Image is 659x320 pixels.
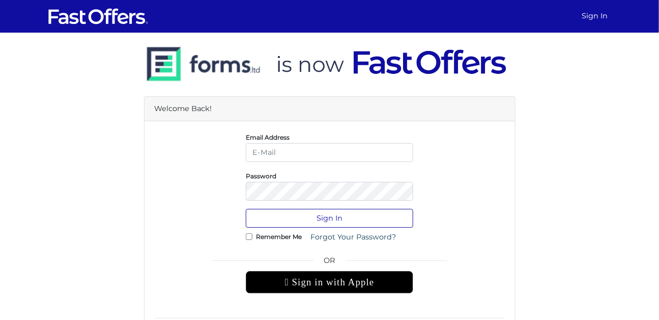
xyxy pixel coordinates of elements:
button: Sign In [246,209,413,228]
label: Email Address [246,136,290,139]
span: OR [246,255,413,271]
div: Welcome Back! [145,97,515,121]
a: Sign In [578,6,612,26]
a: Forgot Your Password? [304,228,403,247]
input: E-Mail [246,143,413,162]
label: Password [246,175,276,177]
label: Remember Me [256,235,302,238]
div: Sign in with Apple [246,271,413,294]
